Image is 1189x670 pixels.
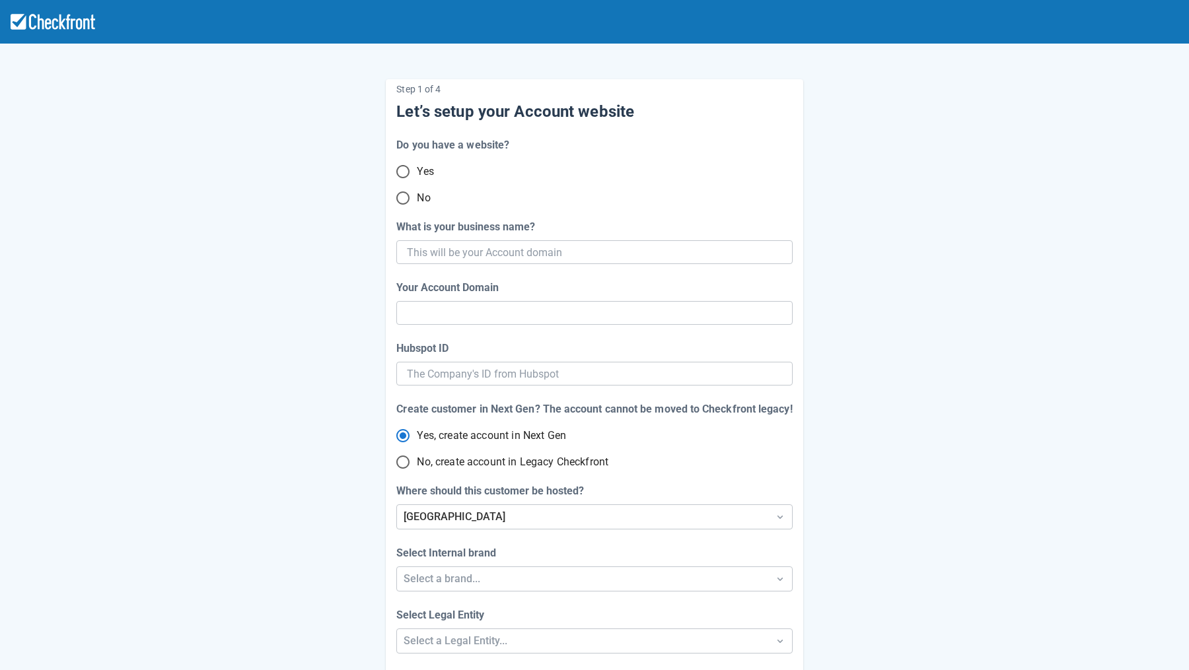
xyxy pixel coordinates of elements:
h5: Let’s setup your Account website [396,102,792,121]
label: Your Account Domain [396,280,504,296]
label: Select Internal brand [396,545,501,561]
input: The Company's ID from Hubspot [407,362,781,385]
span: Dropdown icon [774,510,787,523]
label: Select Legal Entity [396,607,489,623]
div: Select a brand... [404,571,761,587]
p: Step 1 of 4 [396,79,792,99]
span: Dropdown icon [774,634,787,648]
span: Yes, create account in Next Gen [417,428,566,444]
input: This will be your Account domain [407,240,779,264]
div: Select a Legal Entity... [404,633,761,649]
span: Yes [417,164,433,180]
span: No, create account in Legacy Checkfront [417,454,608,470]
label: Hubspot ID [396,341,454,356]
label: Where should this customer be hosted? [396,483,589,499]
span: No [417,190,430,206]
div: [GEOGRAPHIC_DATA] [404,509,761,525]
div: Create customer in Next Gen? The account cannot be moved to Checkfront legacy! [396,401,792,417]
span: Dropdown icon [774,572,787,586]
iframe: Chat Widget [1123,607,1189,670]
div: Do you have a website? [396,137,509,153]
label: What is your business name? [396,219,540,235]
